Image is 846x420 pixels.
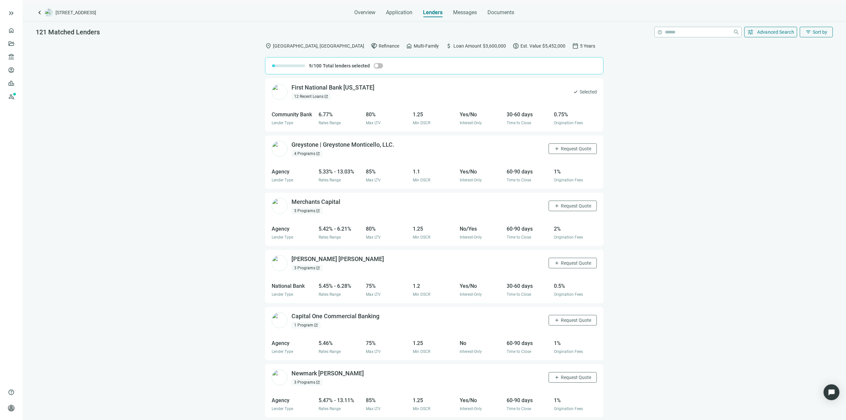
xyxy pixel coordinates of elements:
[366,178,381,182] span: Max LTV
[291,265,323,271] div: 3 Programs
[460,292,482,297] span: Interest-Only
[554,318,559,323] span: add
[445,43,452,49] span: attach_money
[265,43,272,49] span: location_on
[813,29,827,35] span: Sort by
[413,225,456,233] div: 1.25
[487,9,514,16] span: Documents
[319,292,341,297] span: Rates Range
[507,339,550,347] div: 60-90 days
[56,9,96,16] span: [STREET_ADDRESS]
[324,95,328,98] span: open_in_new
[319,396,362,404] div: 5.47% - 13.11%
[371,43,377,49] span: handshake
[507,110,550,119] div: 30-60 days
[413,406,430,411] span: Min DSCR
[272,110,315,119] div: Community Bank
[316,266,320,270] span: open_in_new
[554,406,583,411] span: Origination Fees
[366,110,409,119] div: 80%
[272,369,288,385] img: 4c2befd7-84d6-4783-af2a-937c213f1df6
[8,54,13,60] span: account_balance
[657,30,662,35] span: help
[554,203,559,209] span: add
[413,178,430,182] span: Min DSCR
[291,84,374,92] div: First National Bank [US_STATE]
[319,235,341,240] span: Rates Range
[272,339,315,347] div: Agency
[291,379,323,386] div: 3 Programs
[36,28,100,36] span: 121 Matched Lenders
[507,396,550,404] div: 60-90 days
[554,146,559,151] span: add
[291,255,384,263] div: [PERSON_NAME] [PERSON_NAME]
[319,406,341,411] span: Rates Range
[272,198,288,214] img: 27bc99b2-7afe-4902-b7e4-b95cb4d571f1
[513,43,565,49] div: Est. Value
[319,339,362,347] div: 5.46%
[273,42,364,50] span: [GEOGRAPHIC_DATA], [GEOGRAPHIC_DATA]
[507,235,531,240] span: Time to Close
[354,9,375,16] span: Overview
[272,282,315,290] div: National Bank
[554,178,583,182] span: Origination Fees
[507,178,531,182] span: Time to Close
[423,9,442,16] span: Lenders
[800,27,833,37] button: filter_listSort by
[460,349,482,354] span: Interest-Only
[291,369,364,378] div: Newmark [PERSON_NAME]
[549,201,597,211] button: addRequest Quote
[460,178,482,182] span: Interest-Only
[554,292,583,297] span: Origination Fees
[460,396,503,404] div: Yes/No
[319,121,341,125] span: Rates Range
[507,121,531,125] span: Time to Close
[554,110,597,119] div: 0.75%
[413,339,456,347] div: 1.25
[272,292,293,297] span: Lender Type
[549,315,597,325] button: addRequest Quote
[572,43,579,49] span: calendar_today
[460,339,503,347] div: No
[272,168,315,176] div: Agency
[413,168,456,176] div: 1.1
[561,375,591,380] span: Request Quote
[7,9,15,17] span: keyboard_double_arrow_right
[319,168,362,176] div: 5.33% - 13.03%
[272,235,293,240] span: Lender Type
[319,178,341,182] span: Rates Range
[573,89,578,95] span: check
[316,152,320,156] span: open_in_new
[291,322,321,328] div: 1 Program
[366,406,381,411] span: Max LTV
[316,380,320,384] span: open_in_new
[319,225,362,233] div: 5.42% - 6.21%
[366,339,409,347] div: 75%
[291,198,340,206] div: Merchants Capital
[507,292,531,297] span: Time to Close
[507,406,531,411] span: Time to Close
[445,43,506,49] div: Loan Amount
[580,42,595,50] span: 5 Years
[379,42,399,50] span: Refinance
[291,312,379,321] div: Capital One Commercial Banking
[554,349,583,354] span: Origination Fees
[272,406,293,411] span: Lender Type
[561,146,591,151] span: Request Quote
[291,141,394,149] div: Greystone | Greystone Monticello, LLC.
[460,121,482,125] span: Interest-Only
[542,42,565,50] span: $5,452,000
[554,396,597,404] div: 1%
[314,323,318,327] span: open_in_new
[366,282,409,290] div: 75%
[554,339,597,347] div: 1%
[272,84,288,100] img: 96e0fafb-c641-46b8-873c-69911cf44df2.png
[8,389,15,396] span: help
[513,43,519,49] span: paid
[554,282,597,290] div: 0.5%
[561,203,591,209] span: Request Quote
[460,225,503,233] div: No/Yes
[805,29,811,35] span: filter_list
[366,292,381,297] span: Max LTV
[319,349,341,354] span: Rates Range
